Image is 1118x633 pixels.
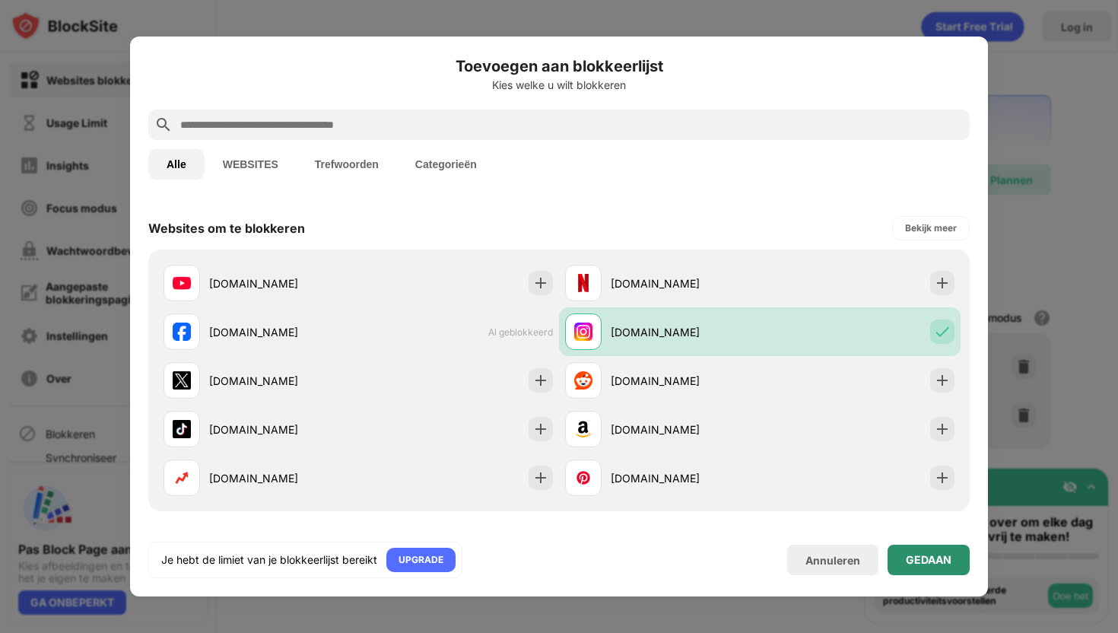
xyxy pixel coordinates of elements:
img: favicons [173,323,191,341]
img: favicons [574,469,592,487]
div: [DOMAIN_NAME] [611,470,760,486]
img: search.svg [154,116,173,134]
div: Kies welke u wilt blokkeren [148,79,970,91]
button: Alle [148,149,205,180]
div: GEDAAN [906,554,951,566]
div: Je hebt de limiet van je blokkeerlijst bereikt [161,552,377,568]
img: favicons [574,420,592,438]
div: [DOMAIN_NAME] [209,275,358,291]
img: favicons [574,274,592,292]
img: favicons [574,371,592,390]
div: [DOMAIN_NAME] [209,324,358,340]
img: favicons [574,323,592,341]
div: [DOMAIN_NAME] [209,421,358,437]
img: favicons [173,274,191,292]
span: Al geblokkeerd [488,326,553,338]
button: WEBSITES [205,149,297,180]
div: [DOMAIN_NAME] [611,275,760,291]
div: Websites om te blokkeren [148,221,305,236]
div: [DOMAIN_NAME] [611,421,760,437]
div: UPGRADE [399,552,443,568]
div: [DOMAIN_NAME] [209,373,358,389]
button: Trefwoorden [297,149,397,180]
div: [DOMAIN_NAME] [611,373,760,389]
button: Categorieën [397,149,495,180]
div: Bekijk meer [905,221,957,236]
div: [DOMAIN_NAME] [611,324,760,340]
h6: Toevoegen aan blokkeerlijst [148,55,970,78]
div: [DOMAIN_NAME] [209,470,358,486]
div: Annuleren [805,554,860,567]
img: favicons [173,371,191,390]
img: favicons [173,469,191,487]
img: favicons [173,420,191,438]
